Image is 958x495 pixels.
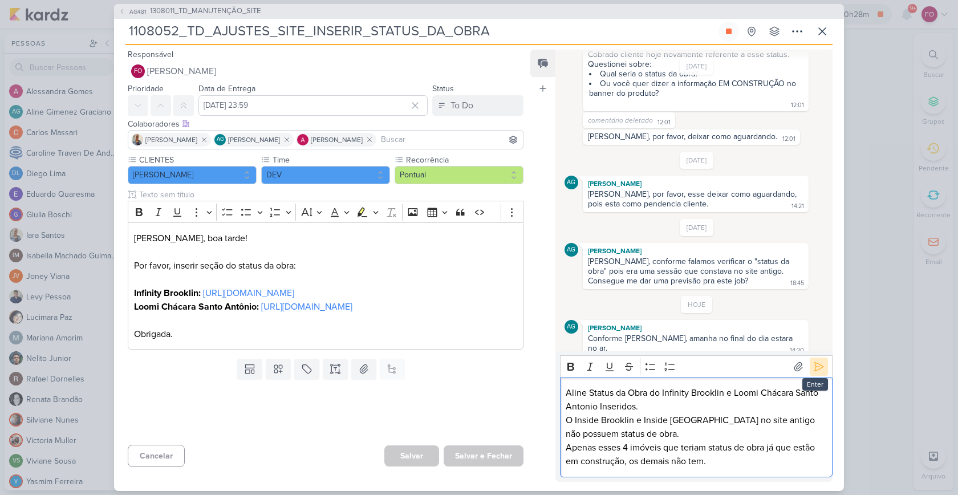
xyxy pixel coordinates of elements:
button: To Do [432,95,523,116]
li: Ou você quer dizer a informação EM CONSTRUÇÃO no banner do produto? [589,79,803,98]
span: [PERSON_NAME] [228,135,280,145]
div: 12:01 [657,118,671,127]
div: Aline Gimenez Graciano [214,134,226,145]
p: AG [567,324,575,330]
button: Pontual [395,166,523,184]
label: Data de Entrega [198,84,255,94]
span: [PERSON_NAME] [145,135,197,145]
label: Status [432,84,454,94]
input: Kard Sem Título [125,21,716,42]
p: [PERSON_NAME], boa tarde! Por favor, inserir seção do status da obra: [134,232,517,273]
div: Editor toolbar [128,201,523,223]
span: comentário deletado [588,116,653,124]
a: [URL][DOMAIN_NAME] [261,301,352,313]
p: Apenas esses 4 imóveis que teriam status de obra já que estão em construção, os demais não tem. [566,441,826,468]
img: Iara Santos [132,134,143,145]
button: [PERSON_NAME] [128,166,257,184]
p: AG [567,247,575,253]
span: [PERSON_NAME] [311,135,363,145]
div: Parar relógio [724,27,733,36]
div: Editor editing area: main [560,378,833,477]
input: Select a date [198,95,428,116]
div: Aline Gimenez Graciano [565,320,578,334]
p: FO [134,68,142,75]
a: [URL][DOMAIN_NAME] [203,287,294,299]
div: Fabio Oliveira [131,64,145,78]
div: To Do [450,99,473,112]
div: 14:21 [791,202,804,211]
p: Obrigada. [134,314,517,341]
div: [PERSON_NAME], por favor, deixar como aguardando. [588,132,777,141]
button: DEV [261,166,390,184]
div: [PERSON_NAME] [585,178,806,189]
div: Cobrado cliente hoje novamente referente a esse status. Questionei sobre: [588,50,803,69]
div: [PERSON_NAME] [585,322,806,334]
label: Prioridade [128,84,164,94]
li: Qual seria o status da obra? [589,69,803,79]
div: 12:01 [791,101,804,110]
div: Conforme [PERSON_NAME], amanha no final do dia estara no ar. [588,334,795,353]
p: O Inside Brooklin e Inside [GEOGRAPHIC_DATA] no site antigo não possuem status de obra. [566,413,826,441]
div: 14:20 [790,346,804,355]
div: [PERSON_NAME], por favor, esse deixar como aguardando, pois esta como pendencia cliente. [588,189,799,209]
div: [PERSON_NAME] [585,245,806,257]
div: 18:45 [790,279,804,288]
label: Recorrência [405,154,523,166]
img: Alessandra Gomes [297,134,308,145]
strong: Loomi Chácara Santo Antônio: [134,301,259,313]
label: CLIENTES [138,154,257,166]
p: AG [217,137,224,143]
button: FO [PERSON_NAME] [128,61,523,82]
input: Texto sem título [137,189,523,201]
input: Buscar [379,133,521,147]
label: Responsável [128,50,173,59]
span: [PERSON_NAME] [147,64,216,78]
div: Colaboradores [128,118,523,130]
p: Aline Status da Obra do Infinity Brooklin e Loomi Chácara Santo Antonio Inseridos. [566,386,826,413]
div: Editor editing area: main [128,222,523,350]
div: Aline Gimenez Graciano [565,243,578,257]
strong: Infinity Brooklin: [134,287,201,299]
p: AG [567,180,575,186]
button: Cancelar [128,445,185,467]
label: Time [271,154,390,166]
div: 12:01 [782,135,795,144]
div: Editor toolbar [560,355,833,378]
div: Enter [802,378,828,391]
div: [PERSON_NAME], conforme falamos verificar o "status da obra" pois era uma sessão que constava no ... [588,257,791,286]
div: Aline Gimenez Graciano [565,176,578,189]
